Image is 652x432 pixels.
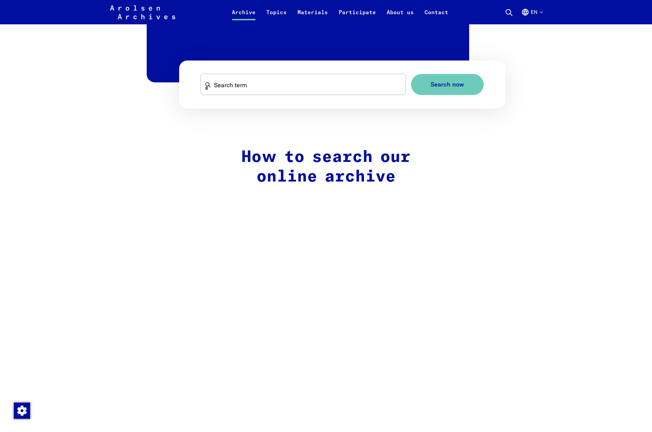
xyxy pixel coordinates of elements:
[521,8,542,24] button: English, language selection
[292,8,333,24] a: Materials
[381,8,419,24] a: About us
[431,81,464,88] span: Search now
[226,8,261,24] a: Archive
[14,402,30,418] div: Change consent
[14,403,30,419] img: Change consent
[333,8,381,24] a: Participate
[261,8,292,24] a: Topics
[183,148,469,187] h2: How to search our online archive
[419,8,454,24] a: Contact
[226,4,454,20] nav: Primary
[411,74,484,95] button: Search now
[147,201,506,403] iframe: How to use the Online Archive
